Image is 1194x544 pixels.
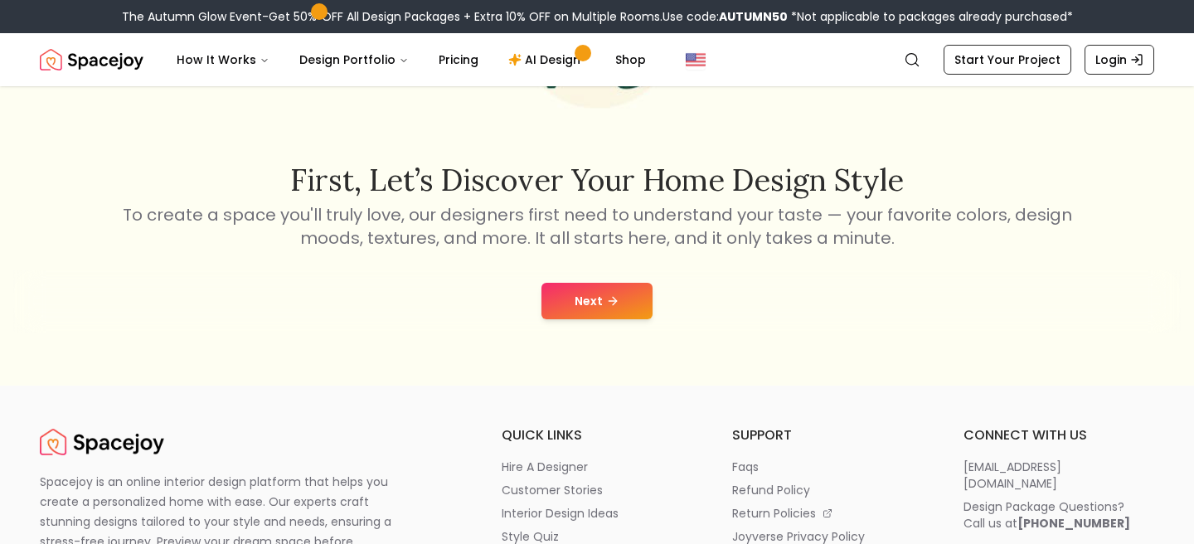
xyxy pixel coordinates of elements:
a: Pricing [425,43,492,76]
a: Shop [602,43,659,76]
p: faqs [732,459,759,475]
a: AI Design [495,43,599,76]
nav: Global [40,33,1154,86]
a: refund policy [732,482,923,498]
a: Design Package Questions?Call us at[PHONE_NUMBER] [963,498,1154,532]
img: Spacejoy Logo [40,43,143,76]
button: Design Portfolio [286,43,422,76]
span: *Not applicable to packages already purchased* [788,8,1073,25]
button: How It Works [163,43,283,76]
nav: Main [163,43,659,76]
a: faqs [732,459,923,475]
button: Next [541,283,653,319]
p: interior design ideas [502,505,619,522]
img: Spacejoy Logo [40,425,164,459]
b: AUTUMN50 [719,8,788,25]
div: The Autumn Glow Event-Get 50% OFF All Design Packages + Extra 10% OFF on Multiple Rooms. [122,8,1073,25]
a: Spacejoy [40,425,164,459]
a: return policies [732,505,923,522]
p: To create a space you'll truly love, our designers first need to understand your taste — your fav... [119,203,1075,250]
p: return policies [732,505,816,522]
p: customer stories [502,482,603,498]
span: Use code: [663,8,788,25]
a: Spacejoy [40,43,143,76]
div: Design Package Questions? Call us at [963,498,1130,532]
a: Start Your Project [944,45,1071,75]
h6: quick links [502,425,692,445]
a: customer stories [502,482,692,498]
p: hire a designer [502,459,588,475]
h2: First, let’s discover your home design style [119,163,1075,197]
h6: support [732,425,923,445]
a: Login [1085,45,1154,75]
a: hire a designer [502,459,692,475]
h6: connect with us [963,425,1154,445]
img: United States [686,50,706,70]
p: refund policy [732,482,810,498]
b: [PHONE_NUMBER] [1017,515,1130,532]
a: interior design ideas [502,505,692,522]
a: [EMAIL_ADDRESS][DOMAIN_NAME] [963,459,1154,492]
